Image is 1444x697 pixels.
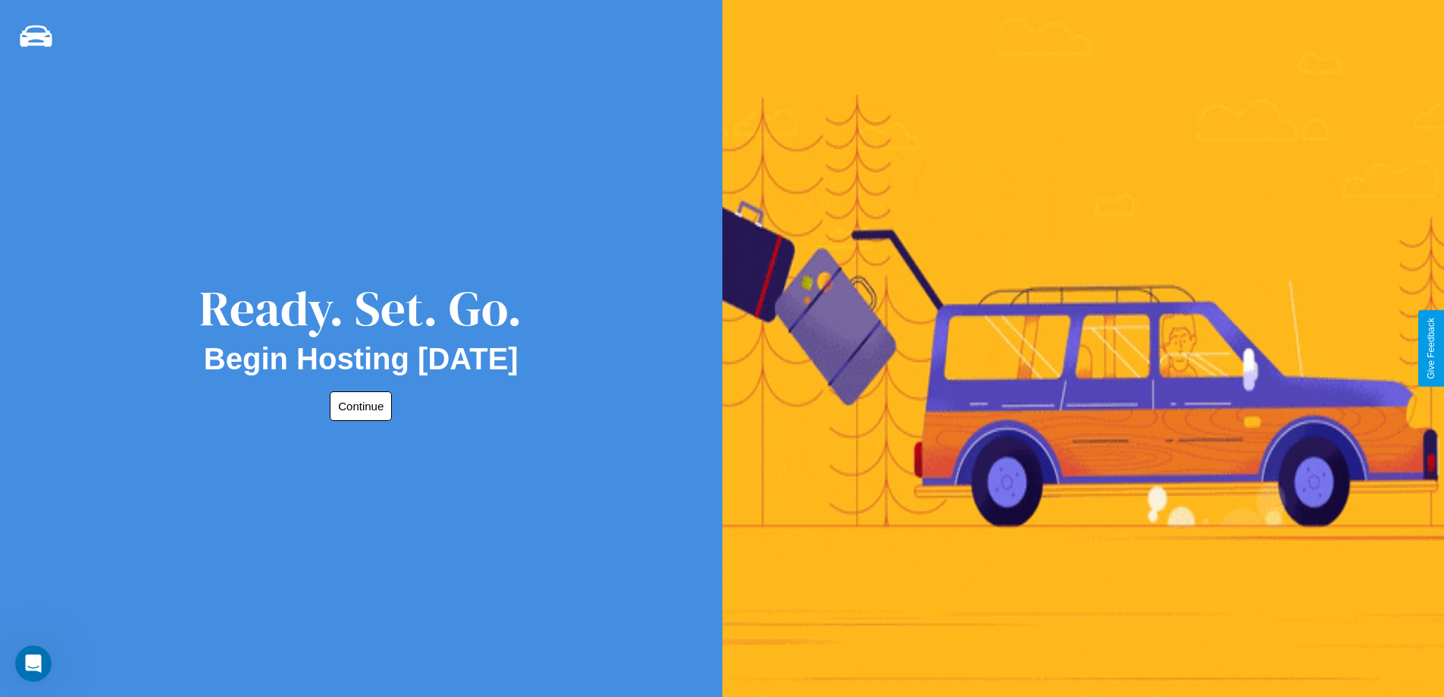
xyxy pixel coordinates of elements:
div: Ready. Set. Go. [199,275,522,342]
div: Give Feedback [1426,318,1436,379]
button: Continue [330,391,392,421]
iframe: Intercom live chat [15,645,52,682]
h2: Begin Hosting [DATE] [204,342,518,376]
